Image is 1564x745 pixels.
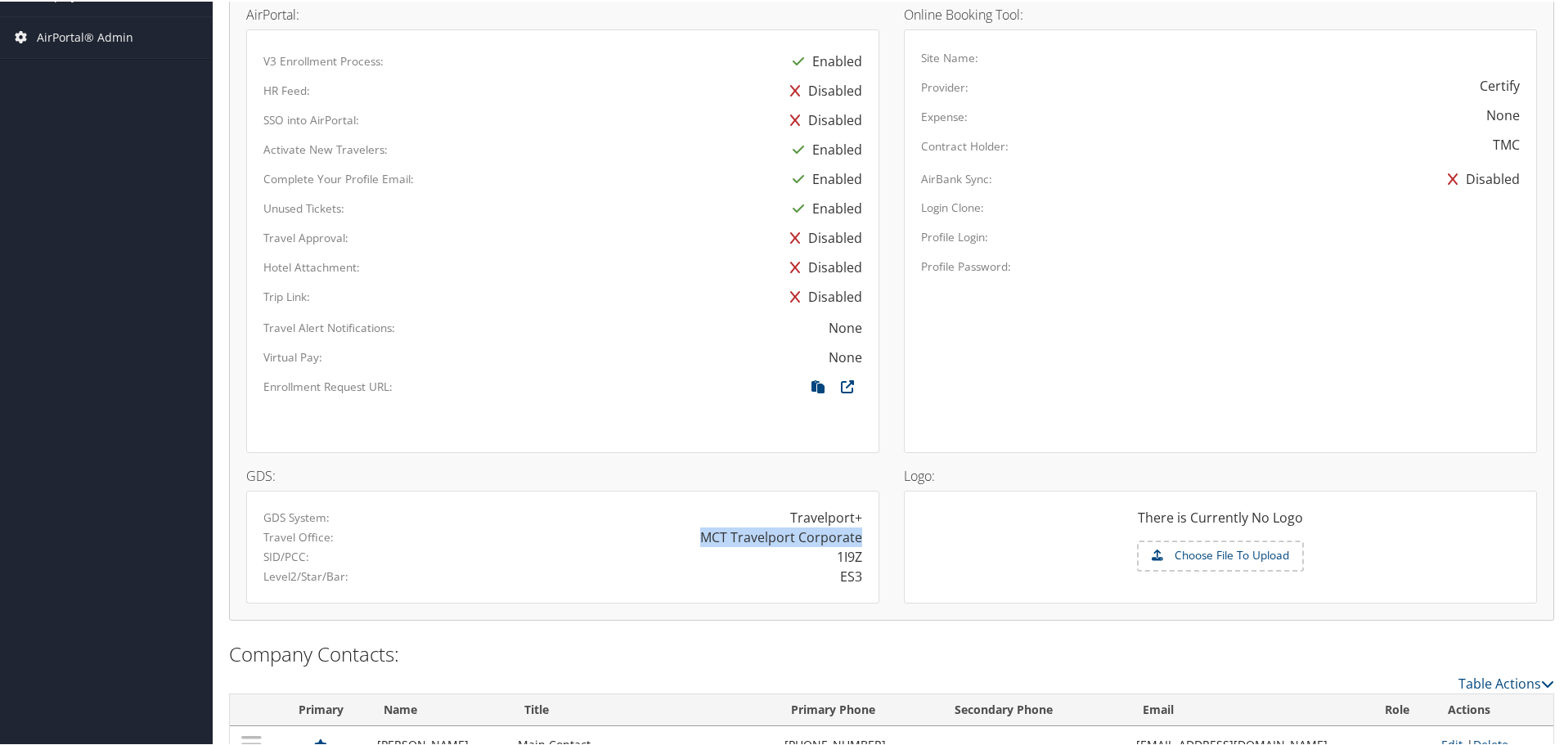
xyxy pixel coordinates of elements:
[263,81,310,97] label: HR Feed:
[921,169,992,186] label: AirBank Sync:
[784,163,862,192] div: Enabled
[263,110,359,127] label: SSO into AirPortal:
[272,693,369,725] th: Primary
[263,169,414,186] label: Complete Your Profile Email:
[263,508,330,524] label: GDS System:
[263,567,348,583] label: Level2/Star/Bar:
[921,227,988,244] label: Profile Login:
[782,104,862,133] div: Disabled
[782,251,862,280] div: Disabled
[840,565,862,585] div: ES3
[921,198,984,214] label: Login Clone:
[1370,693,1433,725] th: Role
[921,257,1011,273] label: Profile Password:
[784,45,862,74] div: Enabled
[1440,163,1520,192] div: Disabled
[510,693,776,725] th: Title
[829,316,862,336] div: None
[921,48,978,65] label: Site Name:
[1433,693,1553,725] th: Actions
[921,107,968,123] label: Expense:
[1493,133,1520,153] div: TMC
[784,133,862,163] div: Enabled
[837,545,862,565] div: 1I9Z
[263,318,395,334] label: Travel Alert Notifications:
[263,348,322,364] label: Virtual Pay:
[700,526,862,545] div: MCT Travelport Corporate
[229,639,1554,666] h2: Company Contacts:
[369,693,509,725] th: Name
[904,468,1537,481] h4: Logo:
[263,140,388,156] label: Activate New Travelers:
[904,7,1537,20] h4: Online Booking Tool:
[263,258,360,274] label: Hotel Attachment:
[921,78,969,94] label: Provider:
[1480,74,1520,94] div: Certify
[263,547,309,563] label: SID/PCC:
[1128,693,1370,725] th: Email
[921,137,1009,153] label: Contract Holder:
[782,280,862,310] div: Disabled
[940,693,1128,725] th: Secondary Phone
[263,287,310,303] label: Trip Link:
[784,192,862,222] div: Enabled
[921,506,1520,539] div: There is Currently No Logo
[1139,541,1302,568] label: Choose File To Upload
[263,199,344,215] label: Unused Tickets:
[37,16,133,56] span: AirPortal® Admin
[263,377,393,393] label: Enrollment Request URL:
[782,74,862,104] div: Disabled
[263,228,348,245] label: Travel Approval:
[246,468,879,481] h4: GDS:
[782,222,862,251] div: Disabled
[1486,104,1520,123] div: None
[776,693,941,725] th: Primary Phone
[263,527,334,544] label: Travel Office:
[1458,673,1554,691] a: Table Actions
[829,346,862,366] div: None
[263,52,384,68] label: V3 Enrollment Process:
[246,7,879,20] h4: AirPortal:
[790,506,862,526] div: Travelport+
